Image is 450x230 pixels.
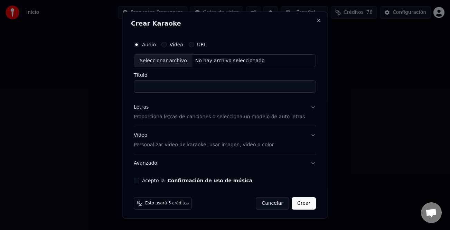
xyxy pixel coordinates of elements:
[256,197,289,210] button: Cancelar
[134,113,305,120] p: Proporciona letras de canciones o selecciona un modelo de auto letras
[134,154,316,172] button: Avanzado
[168,178,253,183] button: Acepto la
[134,104,149,111] div: Letras
[134,54,193,67] div: Seleccionar archivo
[134,126,316,154] button: VideoPersonalizar video de karaoke: usar imagen, video o color
[134,73,316,77] label: Título
[134,141,274,148] p: Personalizar video de karaoke: usar imagen, video o color
[131,20,319,26] h2: Crear Karaoke
[145,201,189,206] span: Esto usará 5 créditos
[134,132,274,148] div: Video
[170,42,183,47] label: Video
[134,98,316,126] button: LetrasProporciona letras de canciones o selecciona un modelo de auto letras
[292,197,316,210] button: Crear
[142,178,252,183] label: Acepto la
[197,42,207,47] label: URL
[193,57,268,64] div: No hay archivo seleccionado
[142,42,156,47] label: Audio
